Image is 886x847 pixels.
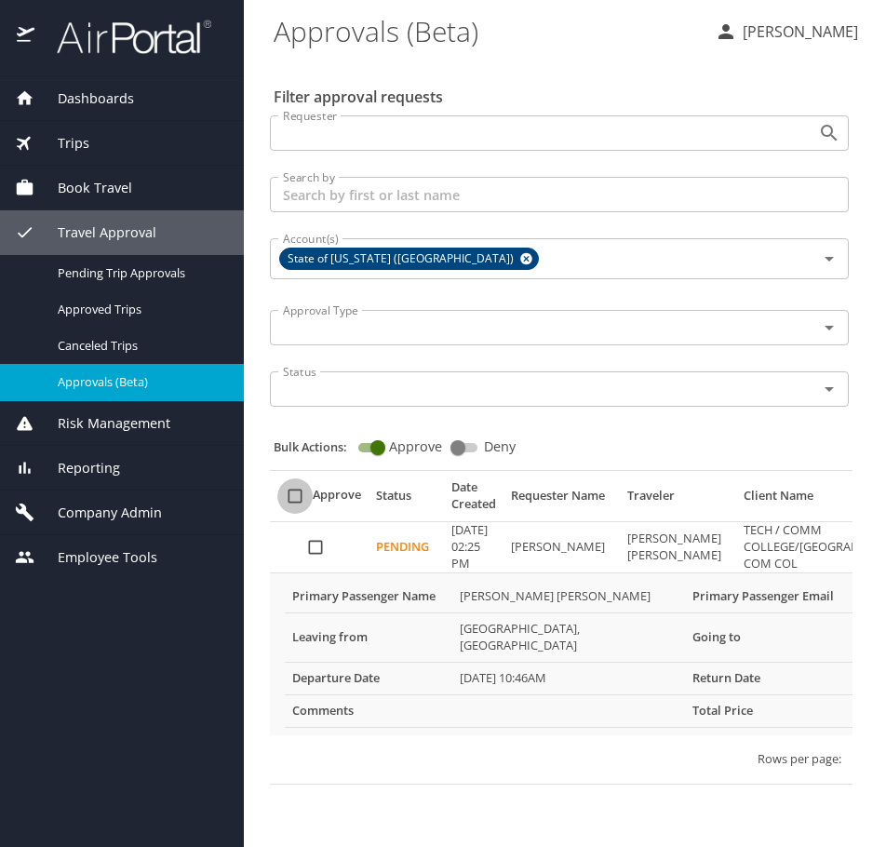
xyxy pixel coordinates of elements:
[280,249,525,269] span: State of [US_STATE] ([GEOGRAPHIC_DATA])
[270,478,369,522] th: Approve
[58,301,221,318] span: Approved Trips
[444,522,503,573] td: [DATE] 02:25 PM
[34,88,134,109] span: Dashboards
[285,694,452,727] th: Comments
[17,19,36,55] img: icon-airportal.png
[685,613,852,663] th: Going to
[444,478,503,522] th: Date Created
[270,177,849,212] input: Search by first or last name
[758,753,841,765] p: Rows per page:
[452,581,685,612] td: [PERSON_NAME] [PERSON_NAME]
[279,248,539,270] div: State of [US_STATE] ([GEOGRAPHIC_DATA])
[685,581,852,612] th: Primary Passenger Email
[369,522,444,573] td: Pending
[816,246,842,272] button: Open
[274,82,443,112] h2: Filter approval requests
[620,478,736,522] th: Traveler
[816,376,842,402] button: Open
[58,337,221,355] span: Canceled Trips
[816,120,842,146] button: Open
[58,373,221,391] span: Approvals (Beta)
[274,438,362,455] p: Bulk Actions:
[503,478,620,522] th: Requester Name
[369,478,444,522] th: Status
[285,581,452,612] th: Primary Passenger Name
[285,613,452,663] th: Leaving from
[34,547,157,568] span: Employee Tools
[34,503,162,523] span: Company Admin
[685,694,852,727] th: Total Price
[503,522,620,573] td: [PERSON_NAME]
[34,458,120,478] span: Reporting
[816,315,842,341] button: Open
[452,613,685,663] td: [GEOGRAPHIC_DATA], [GEOGRAPHIC_DATA]
[34,413,170,434] span: Risk Management
[285,662,452,694] th: Departure Date
[707,15,866,48] button: [PERSON_NAME]
[34,133,89,154] span: Trips
[274,2,700,60] h1: Approvals (Beta)
[452,662,685,694] td: [DATE] 10:46AM
[484,440,516,453] span: Deny
[389,440,442,453] span: Approve
[34,222,156,243] span: Travel Approval
[58,264,221,282] span: Pending Trip Approvals
[737,20,858,43] p: [PERSON_NAME]
[36,19,211,55] img: airportal-logo.png
[685,662,852,694] th: Return Date
[620,522,736,573] td: [PERSON_NAME] [PERSON_NAME]
[34,178,132,198] span: Book Travel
